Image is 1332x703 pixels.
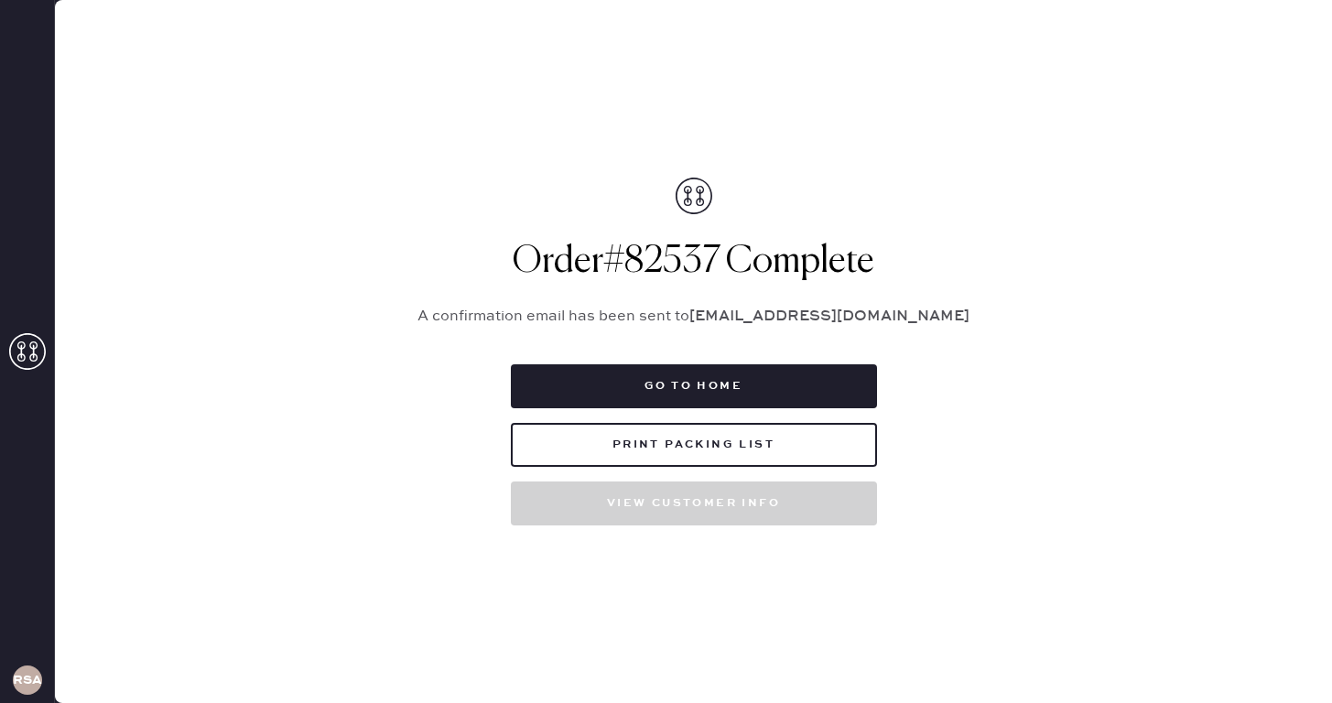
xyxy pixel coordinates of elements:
button: Print Packing List [511,423,877,467]
button: Go to home [511,364,877,408]
strong: [EMAIL_ADDRESS][DOMAIN_NAME] [689,308,969,325]
p: A confirmation email has been sent to [396,306,991,328]
button: View customer info [511,481,877,525]
iframe: Front Chat [1245,621,1324,699]
h1: Order # 82537 Complete [396,240,991,284]
h3: RSA [13,674,42,687]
